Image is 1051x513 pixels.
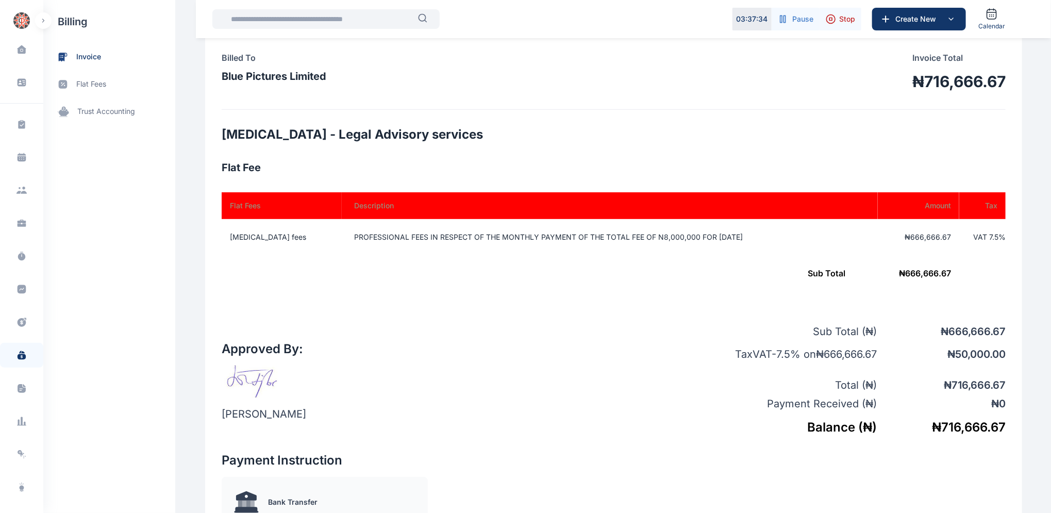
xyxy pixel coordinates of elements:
[76,79,106,90] span: flat fees
[342,192,878,219] th: Description
[222,407,306,421] p: [PERSON_NAME]
[877,378,1006,392] p: ₦ 716,666.67
[772,8,820,30] button: Pause
[877,419,1006,436] h5: ₦ 716,666.67
[877,396,1006,411] p: ₦ 0
[222,341,306,357] h2: Approved By:
[696,419,877,436] h5: Balance ( ₦ )
[342,219,878,255] td: PROFESSIONAL FEES IN RESPECT OF THE MONTHLY PAYMENT OF THE TOTAL FEE OF N8,000,000 FOR [DATE]
[891,14,945,24] span: Create New
[696,324,877,339] p: Sub Total ( ₦ )
[839,14,855,24] span: Stop
[912,52,1006,64] p: Invoice Total
[820,8,861,30] button: Stop
[43,71,175,98] a: flat fees
[878,192,959,219] th: Amount
[222,366,288,399] img: signature
[222,192,342,219] th: Flat Fees
[43,98,175,125] a: trust accounting
[222,52,326,64] h4: Billed To
[978,22,1005,30] span: Calendar
[974,4,1009,35] a: Calendar
[222,68,326,85] h3: Blue Pictures Limited
[222,255,959,291] td: ₦ 666,666.67
[792,14,813,24] span: Pause
[959,219,1006,255] td: VAT 7.5 %
[222,219,342,255] td: [MEDICAL_DATA] fees
[737,14,768,24] p: 03 : 37 : 34
[76,52,101,62] span: invoice
[872,8,966,30] button: Create New
[877,324,1006,339] p: ₦ 666,666.67
[912,72,1006,91] h1: ₦716,666.67
[696,396,877,411] p: Payment Received ( ₦ )
[959,192,1006,219] th: Tax
[808,268,845,278] span: Sub Total
[43,43,175,71] a: invoice
[268,497,318,507] p: Bank Transfer
[222,126,1006,143] h2: [MEDICAL_DATA] - Legal Advisory services
[878,219,959,255] td: ₦666,666.67
[877,347,1006,361] p: ₦ 50,000.00
[77,106,135,117] span: trust accounting
[222,159,1006,176] h3: Flat Fee
[222,452,614,469] h2: Payment Instruction
[696,378,877,392] p: Total ( ₦ )
[696,347,877,361] p: Tax VAT - 7.5 % on ₦ 666,666.67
